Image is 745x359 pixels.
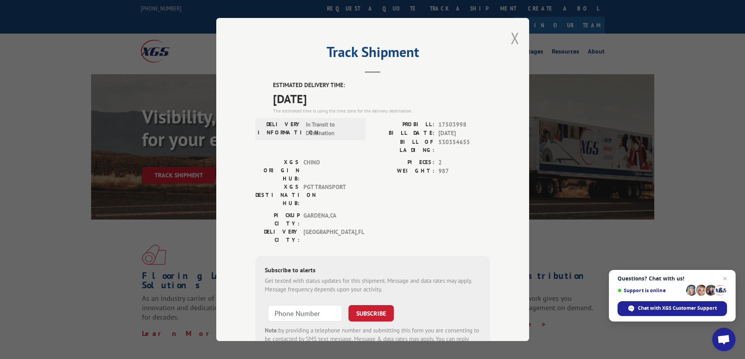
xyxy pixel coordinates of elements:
label: XGS ORIGIN HUB: [255,158,300,183]
span: [DATE] [273,90,490,107]
input: Phone Number [268,305,342,321]
label: DELIVERY INFORMATION: [258,120,302,138]
span: Close chat [720,274,730,283]
div: Subscribe to alerts [265,265,481,277]
span: [DATE] [438,129,490,138]
label: BILL OF LADING: [373,138,434,154]
span: In Transit to Destination [306,120,359,138]
div: Open chat [712,328,736,351]
strong: Note: [265,327,278,334]
h2: Track Shipment [255,46,490,61]
div: The estimated time is using the time zone for the delivery destination. [273,107,490,114]
label: DELIVERY CITY: [255,228,300,244]
label: PIECES: [373,158,434,167]
button: SUBSCRIBE [348,305,394,321]
label: BILL DATE: [373,129,434,138]
span: GARDENA , CA [303,211,356,228]
div: Chat with XGS Customer Support [618,301,727,316]
label: XGS DESTINATION HUB: [255,183,300,207]
label: WEIGHT: [373,167,434,176]
span: 2 [438,158,490,167]
span: 987 [438,167,490,176]
span: Chat with XGS Customer Support [638,305,717,312]
label: PICKUP CITY: [255,211,300,228]
label: ESTIMATED DELIVERY TIME: [273,81,490,90]
span: Support is online [618,288,683,293]
div: Get texted with status updates for this shipment. Message and data rates may apply. Message frequ... [265,277,481,294]
span: 530354655 [438,138,490,154]
span: Questions? Chat with us! [618,275,727,282]
label: PROBILL: [373,120,434,129]
div: by providing a telephone number and submitting this form you are consenting to be contacted by SM... [265,326,481,353]
span: 17503998 [438,120,490,129]
span: CHINO [303,158,356,183]
span: PGT TRANSPORT [303,183,356,207]
span: [GEOGRAPHIC_DATA] , FL [303,228,356,244]
button: Close modal [511,28,519,48]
